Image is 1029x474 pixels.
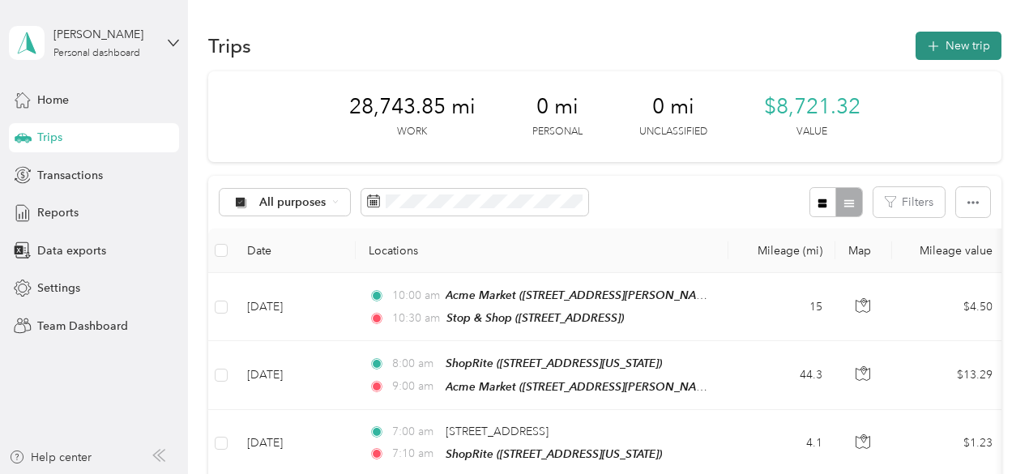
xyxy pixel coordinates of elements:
span: 8:00 am [392,355,438,373]
span: $8,721.32 [764,94,860,120]
td: $13.29 [892,341,1006,409]
p: Work [397,125,427,139]
th: Map [835,228,892,273]
span: [STREET_ADDRESS] [446,425,549,438]
span: Data exports [37,242,106,259]
span: 0 mi [652,94,694,120]
th: Mileage value [892,228,1006,273]
p: Value [796,125,827,139]
span: Team Dashboard [37,318,128,335]
span: Home [37,92,69,109]
span: 9:00 am [392,378,438,395]
div: [PERSON_NAME] [53,26,155,43]
th: Date [234,228,356,273]
td: $4.50 [892,273,1006,341]
p: Unclassified [639,125,707,139]
td: [DATE] [234,273,356,341]
span: All purposes [259,197,327,208]
th: Locations [356,228,728,273]
button: Help center [9,449,92,466]
button: Filters [873,187,945,217]
span: Stop & Shop ([STREET_ADDRESS]) [446,311,624,324]
span: Acme Market ([STREET_ADDRESS][PERSON_NAME][PERSON_NAME]) [446,288,811,302]
span: Trips [37,129,62,146]
span: 10:30 am [392,310,440,327]
td: 44.3 [728,341,835,409]
span: Reports [37,204,79,221]
div: Personal dashboard [53,49,140,58]
span: Settings [37,280,80,297]
span: Acme Market ([STREET_ADDRESS][PERSON_NAME][PERSON_NAME]) [446,380,811,394]
span: Transactions [37,167,103,184]
td: 15 [728,273,835,341]
p: Personal [532,125,583,139]
td: [DATE] [234,341,356,409]
span: ShopRite ([STREET_ADDRESS][US_STATE]) [446,447,662,460]
span: 10:00 am [392,287,438,305]
button: New trip [916,32,1001,60]
iframe: Everlance-gr Chat Button Frame [938,383,1029,474]
span: 7:00 am [392,423,438,441]
th: Mileage (mi) [728,228,835,273]
span: 28,743.85 mi [349,94,476,120]
h1: Trips [208,37,251,54]
span: ShopRite ([STREET_ADDRESS][US_STATE]) [446,357,662,369]
span: 0 mi [536,94,579,120]
span: 7:10 am [392,445,438,463]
